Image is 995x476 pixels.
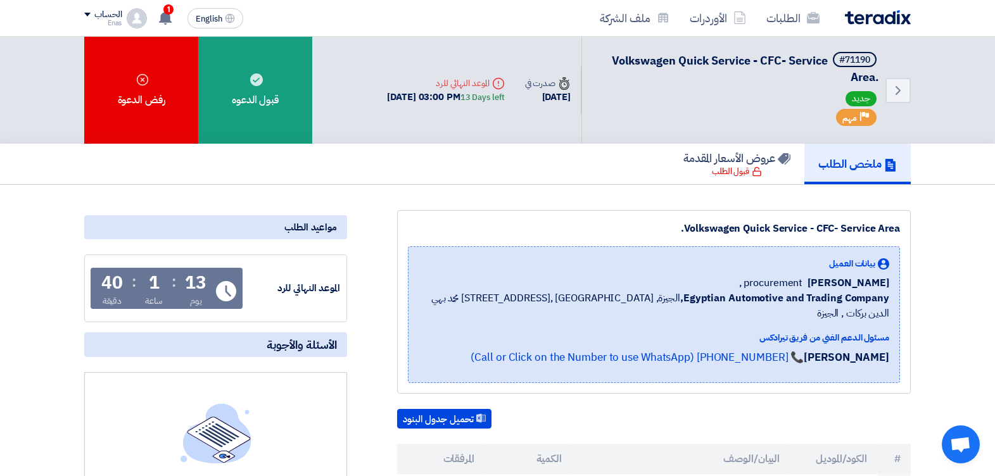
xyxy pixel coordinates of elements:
h5: عروض الأسعار المقدمة [683,151,790,165]
div: ساعة [145,294,163,308]
a: الطلبات [756,3,830,33]
div: : [172,270,176,293]
span: 1 [163,4,174,15]
img: Teradix logo [845,10,911,25]
div: Enas [84,20,122,27]
div: رفض الدعوة [84,37,198,144]
th: الكمية [485,444,572,474]
a: ملف الشركة [590,3,680,33]
div: 13 Days left [460,91,505,104]
button: English [187,8,243,28]
div: الموعد النهائي للرد [387,77,504,90]
div: 40 [101,274,123,292]
button: تحميل جدول البنود [397,409,491,429]
span: English [196,15,222,23]
div: [DATE] 03:00 PM [387,90,504,104]
div: Volkswagen Quick Service - CFC- Service Area. [408,221,900,236]
div: صدرت في [525,77,571,90]
th: # [877,444,911,474]
div: 1 [149,274,160,292]
th: الكود/الموديل [790,444,877,474]
div: يوم [190,294,202,308]
a: 📞 [PHONE_NUMBER] (Call or Click on the Number to use WhatsApp) [471,349,804,365]
h5: ملخص الطلب [818,156,897,171]
img: empty_state_list.svg [181,403,251,463]
div: #71190 [839,56,870,65]
th: المرفقات [397,444,485,474]
span: جديد [846,91,877,106]
span: [PERSON_NAME] [808,275,889,291]
h5: Volkswagen Quick Service - CFC- Service Area. [597,52,879,85]
span: مهم [842,112,857,124]
span: الجيزة, [GEOGRAPHIC_DATA] ,[STREET_ADDRESS] محمد بهي الدين بركات , الجيزة [419,291,889,321]
strong: [PERSON_NAME] [804,349,889,365]
a: الأوردرات [680,3,756,33]
a: عروض الأسعار المقدمة قبول الطلب [669,144,804,184]
div: دقيقة [103,294,122,308]
span: بيانات العميل [829,257,875,270]
b: Egyptian Automotive and Trading Company, [680,291,889,306]
div: [DATE] [525,90,571,104]
div: 13 [185,274,206,292]
img: profile_test.png [127,8,147,28]
a: ملخص الطلب [804,144,911,184]
span: procurement , [739,275,803,291]
span: Volkswagen Quick Service - CFC- Service Area. [612,52,879,85]
th: البيان/الوصف [572,444,790,474]
div: مواعيد الطلب [84,215,347,239]
div: : [132,270,136,293]
div: مسئول الدعم الفني من فريق تيرادكس [419,331,889,344]
span: الأسئلة والأجوبة [267,337,337,352]
div: الموعد النهائي للرد [245,281,340,296]
div: قبول الدعوه [198,37,312,144]
div: الحساب [94,9,122,20]
div: قبول الطلب [712,165,762,178]
a: Open chat [942,425,980,463]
